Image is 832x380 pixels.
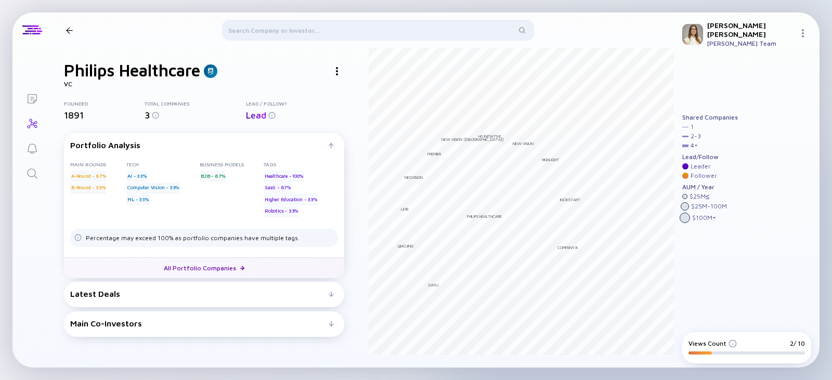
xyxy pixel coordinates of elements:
[478,134,501,139] div: HG Initiative
[264,171,304,181] div: Healthcare - 100%
[70,161,126,167] div: Main rounds
[557,245,578,250] div: Company K
[70,171,107,181] div: A-Round - 67%
[264,161,338,167] div: Tags
[688,339,737,347] div: Views Count
[70,289,329,298] div: Latest Deals
[682,184,738,191] div: AUM / Year
[246,110,266,121] span: Lead
[152,112,159,119] img: Info for Total Companies
[70,182,106,193] div: B-Round - 33%
[691,142,698,149] div: 4 +
[513,141,534,146] div: New Vision
[427,151,441,156] div: Premier
[70,140,329,150] div: Portfolio Analysis
[64,80,344,88] div: VC
[200,161,264,167] div: Business Models
[126,171,147,181] div: AI - 33%
[145,100,246,107] div: Total Companies
[428,282,438,287] div: DAYLI
[398,243,413,248] div: Qiaojing
[264,206,299,216] div: Robotics - 33%
[707,21,795,38] div: [PERSON_NAME] [PERSON_NAME]
[691,163,711,170] div: Leader
[64,60,200,80] h1: Philips Healthcare
[706,193,710,200] div: ≤
[691,123,694,130] div: 1
[145,110,150,121] span: 3
[12,160,51,185] a: Search
[682,24,703,45] img: Olga Profile Picture
[12,110,51,135] a: Investor Map
[12,85,51,110] a: Lists
[691,203,727,210] div: $ 25M - 100M
[70,319,329,328] div: Main Co-Investors
[12,135,51,160] a: Reminders
[64,110,145,121] div: 1891
[64,257,344,278] a: All Portfolio Companies
[126,194,149,204] div: ML - 33%
[790,339,805,347] div: 2/ 10
[264,182,292,193] div: SaaS - 67%
[691,172,717,179] div: Follower
[690,193,710,200] div: $ 25M
[200,171,226,181] div: B2B - 67%
[268,112,276,119] img: Info for Lead / Follow?
[246,100,344,107] div: Lead / Follow?
[799,29,807,37] img: Menu
[86,234,300,242] div: Percentage may exceed 100% as portfolio companies have multiple tags.
[560,197,580,202] div: Kickstart
[405,175,423,180] div: Neovision
[682,114,738,121] div: Shared Companies
[336,67,338,75] img: Investor Actions
[542,157,559,162] div: Highlight
[441,137,504,142] div: New Vision ([GEOGRAPHIC_DATA])
[64,100,145,107] div: Founded
[74,234,82,241] img: Tags Dislacimer info icon
[264,194,318,204] div: Higher Education - 33%
[467,214,502,219] div: Philips Healthcare
[691,133,701,140] div: 2 - 3
[401,206,408,212] div: UOB
[682,153,738,161] div: Lead/Follow
[126,182,180,193] div: Computer Vision - 33%
[707,40,795,47] div: [PERSON_NAME] Team
[126,161,200,167] div: Tech
[692,214,716,221] div: $ 100M +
